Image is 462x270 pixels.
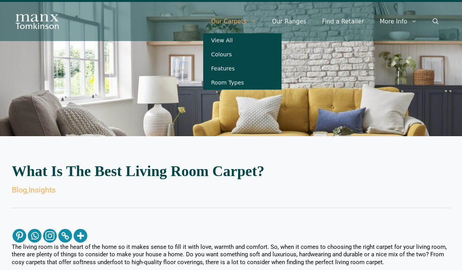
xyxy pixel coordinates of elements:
[203,47,282,61] a: Colours
[13,229,26,243] a: Pinterest
[203,33,282,47] a: View All
[58,229,72,243] a: Copy Link
[12,243,450,266] p: The living room is the heart of the home so it makes sense to fill it with love, warmth and comfo...
[12,164,450,178] h2: What Is The Best Living Room Carpet?
[12,185,27,194] a: Blog
[16,14,59,29] img: Manx Tomkinson
[264,10,314,33] a: Our Ranges
[425,10,446,33] a: Open Search Bar
[203,61,282,76] a: Features
[74,229,87,243] a: More
[203,10,264,33] a: Our Carpets
[372,10,425,33] a: More Info
[203,76,282,90] a: Room Types
[28,229,42,243] a: Whatsapp
[203,10,446,33] nav: Primary
[43,229,57,243] a: Instagram
[314,10,372,33] a: Find a Retailer
[29,185,56,194] a: Insights
[12,186,450,194] div: ,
